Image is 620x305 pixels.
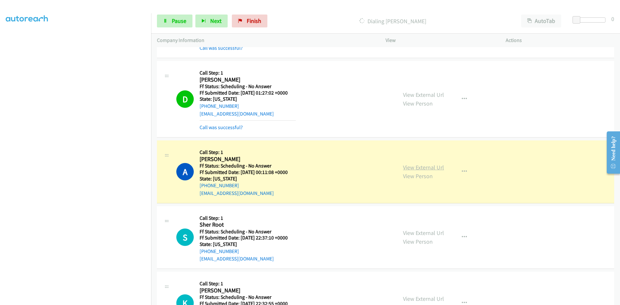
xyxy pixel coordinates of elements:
p: Dialing [PERSON_NAME] [276,17,510,25]
h5: Ff Submitted Date: [DATE] 00:11:08 +0000 [200,169,296,176]
h5: State: [US_STATE] [200,96,296,102]
div: Delay between calls (in seconds) [576,17,605,23]
h2: Sher Root [200,221,296,229]
h5: Call Step: 1 [200,215,296,221]
h2: [PERSON_NAME] [200,76,296,84]
h5: Ff Status: Scheduling - No Answer [200,294,296,300]
h5: Call Step: 1 [200,70,296,76]
h1: D [176,90,194,108]
h5: Ff Status: Scheduling - No Answer [200,229,296,235]
button: AutoTab [521,15,561,27]
p: View [386,36,494,44]
span: Pause [172,17,186,25]
a: Finish [232,15,267,27]
h5: Call Step: 1 [200,149,296,156]
span: Finish [247,17,261,25]
a: View Person [403,172,433,180]
p: Actions [506,36,614,44]
h5: State: [US_STATE] [200,176,296,182]
h2: [PERSON_NAME] [200,156,296,163]
h2: [PERSON_NAME] [200,287,296,294]
h5: Call Step: 1 [200,280,296,287]
h5: Ff Submitted Date: [DATE] 22:37:10 +0000 [200,235,296,241]
h5: Ff Submitted Date: [DATE] 01:27:02 +0000 [200,90,296,96]
a: View Person [403,100,433,107]
h5: Ff Status: Scheduling - No Answer [200,163,296,169]
a: Call was successful? [200,124,243,130]
a: Call was successful? [200,45,243,51]
a: [EMAIL_ADDRESS][DOMAIN_NAME] [200,190,274,196]
a: View External Url [403,295,444,302]
h5: Ff Status: Scheduling - No Answer [200,83,296,90]
a: [PHONE_NUMBER] [200,103,239,109]
a: [PHONE_NUMBER] [200,248,239,254]
a: View External Url [403,229,444,237]
p: Company Information [157,36,374,44]
h1: S [176,229,194,246]
button: Next [195,15,228,27]
a: Pause [157,15,192,27]
span: Next [210,17,222,25]
a: View External Url [403,91,444,98]
a: View External Url [403,164,444,171]
h1: A [176,163,194,180]
a: [EMAIL_ADDRESS][DOMAIN_NAME] [200,111,274,117]
iframe: Resource Center [601,127,620,178]
a: [EMAIL_ADDRESS][DOMAIN_NAME] [200,256,274,262]
a: [PHONE_NUMBER] [200,182,239,188]
h5: State: [US_STATE] [200,241,296,248]
a: View Person [403,238,433,245]
div: 0 [611,15,614,23]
